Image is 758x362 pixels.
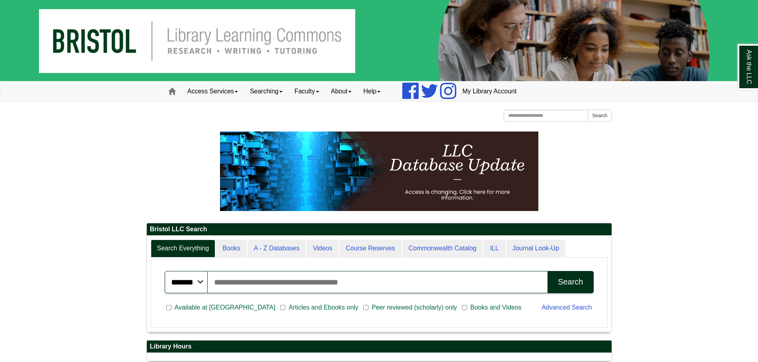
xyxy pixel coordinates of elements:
[588,110,612,122] button: Search
[368,303,460,312] span: Peer reviewed (scholarly) only
[220,132,538,211] img: HTML tutorial
[285,303,361,312] span: Articles and Ebooks only
[325,81,358,101] a: About
[216,240,246,257] a: Books
[402,240,483,257] a: Commonwealth Catalog
[181,81,244,101] a: Access Services
[542,304,592,311] a: Advanced Search
[147,223,612,236] h2: Bristol LLC Search
[357,81,386,101] a: Help
[288,81,325,101] a: Faculty
[247,240,306,257] a: A - Z Databases
[151,240,216,257] a: Search Everything
[363,304,368,311] input: Peer reviewed (scholarly) only
[166,304,171,311] input: Available at [GEOGRAPHIC_DATA]
[462,304,467,311] input: Books and Videos
[339,240,401,257] a: Course Reserves
[456,81,522,101] a: My Library Account
[244,81,288,101] a: Searching
[147,341,612,353] h2: Library Hours
[306,240,339,257] a: Videos
[171,303,279,312] span: Available at [GEOGRAPHIC_DATA]
[506,240,565,257] a: Journal Look-Up
[558,277,583,287] div: Search
[467,303,525,312] span: Books and Videos
[280,304,285,311] input: Articles and Ebooks only
[548,271,593,293] button: Search
[483,240,505,257] a: ILL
